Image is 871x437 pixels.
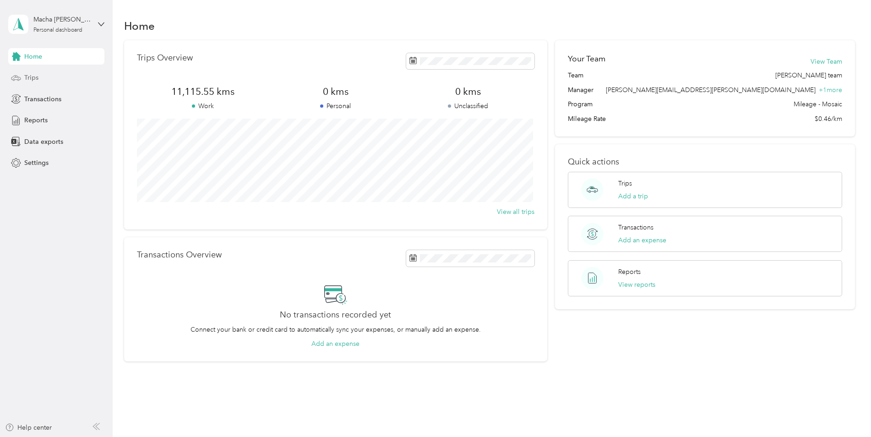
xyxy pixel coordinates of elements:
[311,339,359,349] button: Add an expense
[280,310,391,320] h2: No transactions recorded yet
[618,280,655,290] button: View reports
[568,157,842,167] p: Quick actions
[24,94,61,104] span: Transactions
[124,21,155,31] h1: Home
[618,267,641,277] p: Reports
[33,15,91,24] div: Macha [PERSON_NAME]
[402,101,534,111] p: Unclassified
[191,325,481,334] p: Connect your bank or credit card to automatically sync your expenses, or manually add an expense.
[568,71,583,80] span: Team
[618,235,666,245] button: Add an expense
[618,179,632,188] p: Trips
[24,52,42,61] span: Home
[33,27,82,33] div: Personal dashboard
[24,137,63,147] span: Data exports
[618,191,648,201] button: Add a trip
[815,114,842,124] span: $0.46/km
[269,85,402,98] span: 0 kms
[811,57,842,66] button: View Team
[820,386,871,437] iframe: Everlance-gr Chat Button Frame
[775,71,842,80] span: [PERSON_NAME] team
[819,86,842,94] span: + 1 more
[402,85,534,98] span: 0 kms
[137,250,222,260] p: Transactions Overview
[618,223,653,232] p: Transactions
[606,86,816,94] span: [PERSON_NAME][EMAIL_ADDRESS][PERSON_NAME][DOMAIN_NAME]
[568,114,606,124] span: Mileage Rate
[568,99,593,109] span: Program
[269,101,402,111] p: Personal
[137,53,193,63] p: Trips Overview
[568,85,593,95] span: Manager
[24,115,48,125] span: Reports
[24,158,49,168] span: Settings
[24,73,38,82] span: Trips
[137,85,269,98] span: 11,115.55 kms
[5,423,52,432] button: Help center
[497,207,534,217] button: View all trips
[794,99,842,109] span: Mileage - Mosaic
[568,53,605,65] h2: Your Team
[137,101,269,111] p: Work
